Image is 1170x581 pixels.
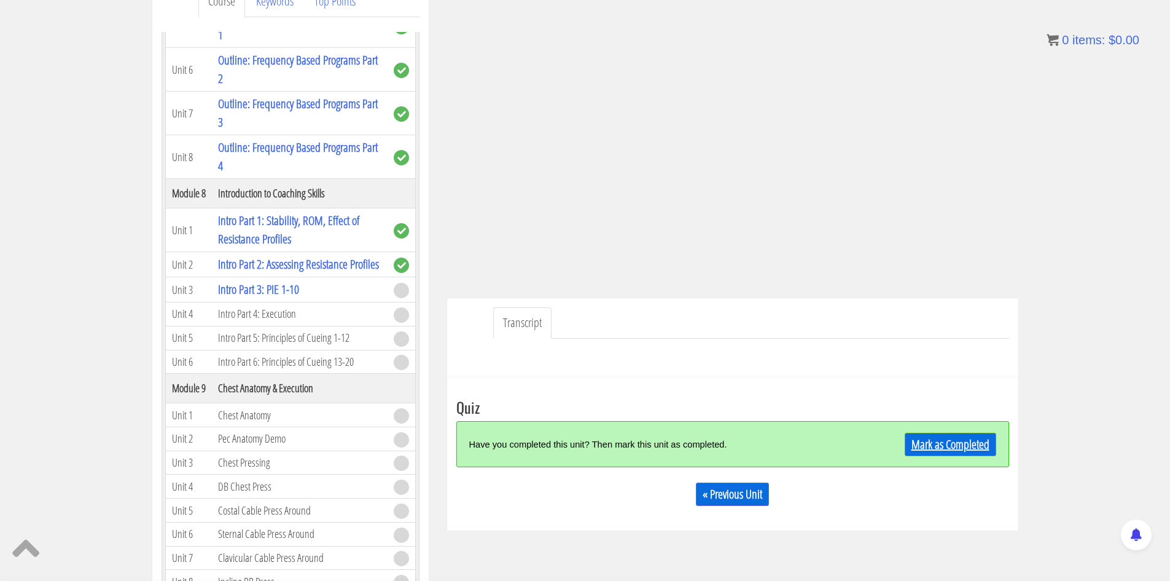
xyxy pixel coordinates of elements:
a: Outline: Frequency Based Programs Part 3 [218,95,378,130]
td: Unit 7 [165,92,212,135]
td: Unit 2 [165,252,212,277]
a: Intro Part 2: Assessing Resistance Profiles [218,256,379,272]
h3: Quiz [456,399,1009,415]
td: Unit 3 [165,277,212,302]
td: Unit 1 [165,208,212,252]
div: Have you completed this unit? Then mark this unit as completed. [469,431,858,457]
td: Costal Cable Press Around [212,499,388,523]
bdi: 0.00 [1109,33,1139,47]
a: Transcript [493,307,552,339]
th: Module 9 [165,374,212,403]
span: 0 [1062,33,1069,47]
td: Unit 4 [165,475,212,499]
td: Pec Anatomy Demo [212,427,388,451]
a: Intro Part 3: PIE 1-10 [218,281,299,298]
th: Chest Anatomy & Execution [212,374,388,403]
a: 0 items: $0.00 [1047,33,1139,47]
td: Unit 6 [165,350,212,374]
td: Unit 3 [165,451,212,475]
span: items: [1072,33,1105,47]
a: Outline: Frequency Based Programs Part 2 [218,52,378,87]
td: Unit 1 [165,403,212,427]
td: Intro Part 4: Execution [212,302,388,326]
a: Mark as Completed [905,433,996,456]
td: Sternal Cable Press Around [212,522,388,546]
td: Unit 8 [165,135,212,179]
td: Unit 4 [165,302,212,326]
td: Unit 5 [165,499,212,523]
td: DB Chest Press [212,475,388,499]
td: Unit 6 [165,48,212,92]
span: $ [1109,33,1115,47]
td: Clavicular Cable Press Around [212,546,388,570]
span: complete [394,106,409,122]
span: complete [394,258,409,273]
th: Introduction to Coaching Skills [212,179,388,208]
td: Unit 6 [165,522,212,546]
td: Unit 2 [165,427,212,451]
td: Unit 5 [165,326,212,350]
a: « Previous Unit [696,483,769,506]
td: Unit 7 [165,546,212,570]
span: complete [394,150,409,165]
span: complete [394,63,409,78]
td: Intro Part 5: Principles of Cueing 1-12 [212,326,388,350]
td: Intro Part 6: Principles of Cueing 13-20 [212,350,388,374]
a: Outline: Frequency Based Programs Part 4 [218,139,378,174]
a: Intro Part 1: Stability, ROM, Effect of Resistance Profiles [218,212,359,247]
td: Chest Pressing [212,451,388,475]
td: Chest Anatomy [212,403,388,427]
span: complete [394,223,409,239]
th: Module 8 [165,179,212,208]
img: icon11.png [1047,34,1059,46]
